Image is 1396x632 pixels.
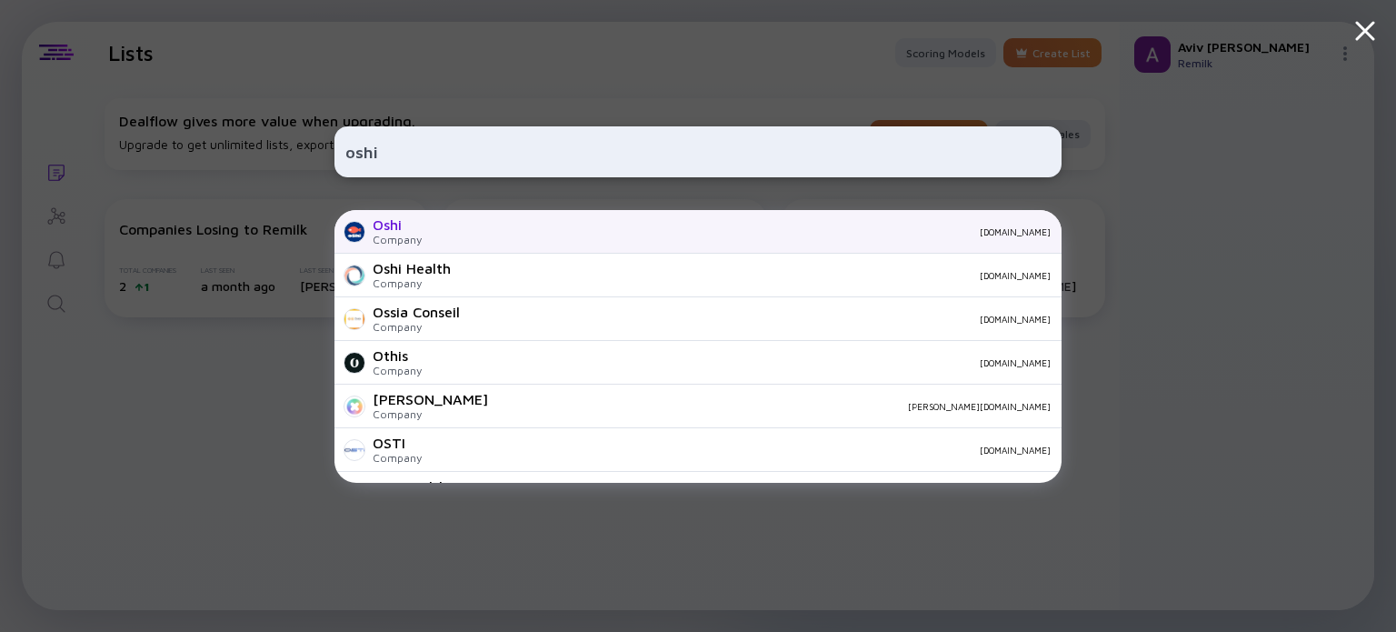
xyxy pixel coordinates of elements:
[345,135,1051,168] input: Search Company or Investor...
[373,233,422,246] div: Company
[373,347,422,364] div: Othis
[373,435,422,451] div: OSTI
[373,478,447,495] div: ISHI Health
[465,270,1051,281] div: [DOMAIN_NAME]
[373,304,460,320] div: Ossia Conseil
[373,320,460,334] div: Company
[474,314,1051,325] div: [DOMAIN_NAME]
[373,364,422,377] div: Company
[373,260,451,276] div: Oshi Health
[436,357,1051,368] div: [DOMAIN_NAME]
[373,276,451,290] div: Company
[373,451,422,465] div: Company
[373,391,488,407] div: [PERSON_NAME]
[436,226,1051,237] div: [DOMAIN_NAME]
[503,401,1051,412] div: [PERSON_NAME][DOMAIN_NAME]
[373,216,422,233] div: Oshi
[373,407,488,421] div: Company
[436,445,1051,456] div: [DOMAIN_NAME]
